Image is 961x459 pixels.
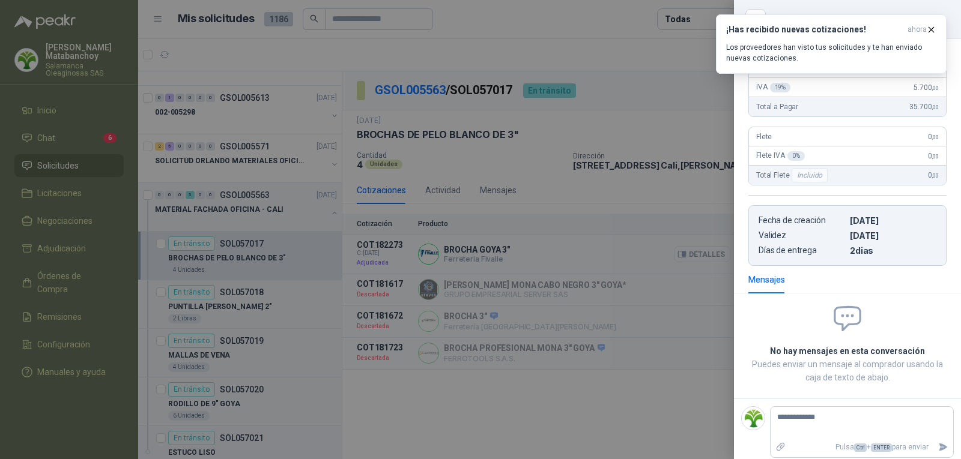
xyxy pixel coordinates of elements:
h3: ¡Has recibido nuevas cotizaciones! [726,25,903,35]
div: Incluido [792,168,828,182]
p: Validez [759,230,845,241]
p: 2 dias [850,245,936,256]
span: Total Flete [756,168,830,182]
p: Pulsa + para enviar [791,437,934,458]
span: 35.700 [909,103,939,111]
span: ,00 [932,172,939,179]
div: COT182273 [772,10,947,29]
span: IVA [756,83,790,92]
button: Enviar [933,437,953,458]
label: Adjuntar archivos [771,437,791,458]
span: ENTER [871,443,892,452]
img: Company Logo [742,407,765,430]
span: 0 [928,152,939,160]
div: Mensajes [748,273,785,286]
span: 5.700 [914,83,939,92]
p: Fecha de creación [759,215,845,226]
span: 0 [928,133,939,141]
span: 0 [928,171,939,179]
span: ,00 [932,104,939,110]
span: Flete [756,133,772,141]
div: 19 % [770,83,791,92]
span: ,00 [932,85,939,91]
span: Ctrl [854,443,867,452]
span: ,00 [932,153,939,160]
span: ahora [908,25,927,35]
button: ¡Has recibido nuevas cotizaciones!ahora Los proveedores han visto tus solicitudes y te han enviad... [716,14,947,74]
span: Flete IVA [756,151,805,161]
p: Puedes enviar un mensaje al comprador usando la caja de texto de abajo. [748,358,947,384]
span: ,00 [932,134,939,140]
div: 0 % [787,151,805,161]
p: Días de entrega [759,245,845,256]
h2: No hay mensajes en esta conversación [748,344,947,358]
button: Close [748,12,763,26]
p: [DATE] [850,230,936,241]
p: [DATE] [850,215,936,226]
p: Los proveedores han visto tus solicitudes y te han enviado nuevas cotizaciones. [726,42,936,64]
span: Total a Pagar [756,103,798,111]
